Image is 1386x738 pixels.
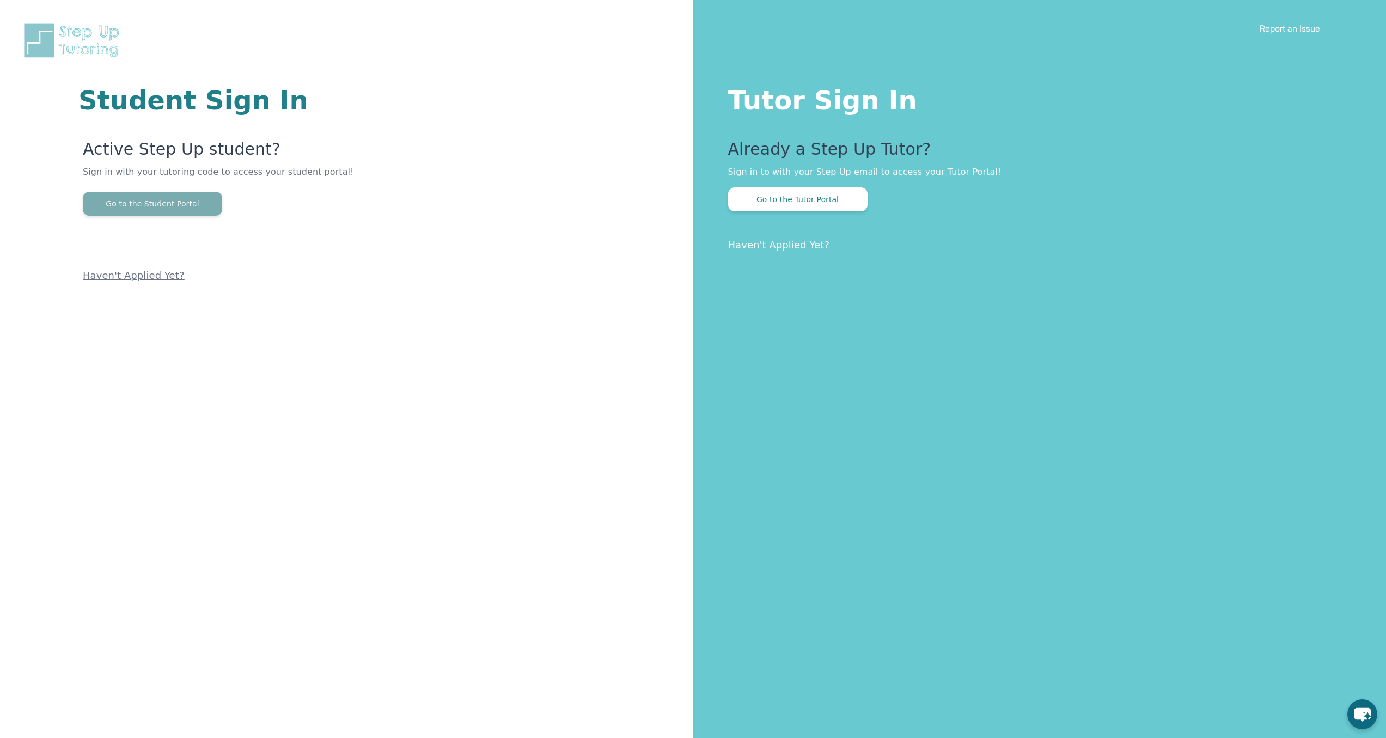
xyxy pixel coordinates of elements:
a: Haven't Applied Yet? [83,270,185,281]
button: chat-button [1347,699,1377,729]
p: Sign in to with your Step Up email to access your Tutor Portal! [728,166,1343,179]
p: Sign in with your tutoring code to access your student portal! [83,166,563,192]
button: Go to the Tutor Portal [728,187,868,211]
h1: Tutor Sign In [728,83,1343,113]
img: Step Up Tutoring horizontal logo [22,22,126,59]
a: Go to the Tutor Portal [728,194,868,204]
a: Haven't Applied Yet? [728,239,830,251]
p: Active Step Up student? [83,139,563,166]
h1: Student Sign In [78,87,563,113]
p: Already a Step Up Tutor? [728,139,1343,166]
a: Go to the Student Portal [83,198,222,209]
a: Report an Issue [1260,23,1320,34]
button: Go to the Student Portal [83,192,222,216]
